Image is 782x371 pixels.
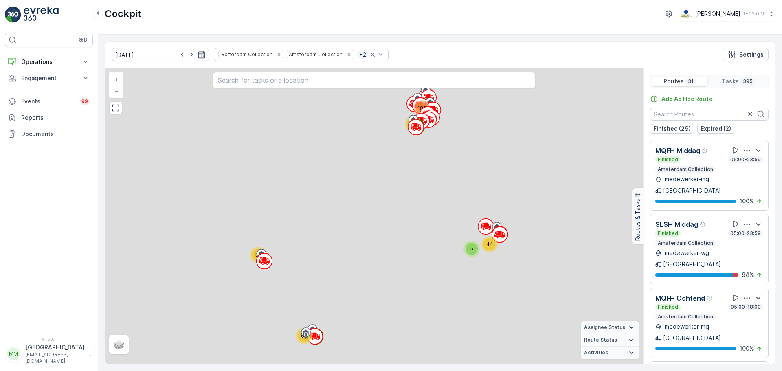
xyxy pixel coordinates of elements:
p: Events [21,97,75,105]
p: [PERSON_NAME] [695,10,740,18]
p: 05:00-23:59 [729,230,762,237]
span: 5 [470,246,473,252]
button: Finished (29) [650,124,694,134]
div: 44 [481,236,498,252]
input: Search Routes [650,108,769,121]
div: Remove Amsterdam Collection [345,51,354,58]
div: Rotterdam Collection [219,50,274,58]
input: dd/mm/yyyy [112,48,209,61]
a: Add Ad Hoc Route [650,95,712,103]
p: Finished [657,230,679,237]
p: Settings [739,50,764,59]
p: MQFH Ochtend [655,293,705,303]
p: Amsterdam Collection [657,314,714,320]
p: 100 % [740,197,754,205]
div: Remove Rotterdam Collection [275,51,283,58]
button: Operations [5,54,93,70]
p: 05:00-23:59 [729,156,762,163]
p: Add Ad Hoc Route [661,95,712,103]
a: Layers [110,336,128,353]
p: Finished [657,156,679,163]
p: 100 % [740,345,754,353]
p: Finished [657,304,679,310]
p: 99 [81,98,88,105]
p: Operations [21,58,77,66]
div: MM [7,347,20,360]
p: + 2 [358,50,367,59]
button: MM[GEOGRAPHIC_DATA][EMAIL_ADDRESS][DOMAIN_NAME] [5,343,93,364]
p: ( +02:00 ) [744,11,764,17]
p: Expired (2) [701,125,731,133]
a: Zoom Out [110,85,122,97]
span: v 1.50.1 [5,337,93,342]
p: 05:00-18:00 [730,304,762,310]
div: 5 [463,241,480,257]
div: Help Tooltip Icon [707,295,713,301]
button: Engagement [5,70,93,86]
p: medewerker-mq [663,175,709,183]
p: Reports [21,114,90,122]
div: 67 [296,328,312,344]
div: 188 [414,100,430,116]
p: 395 [742,78,753,85]
span: Assignee Status [584,324,625,331]
button: Settings [723,48,769,61]
span: 44 [486,241,493,247]
p: Routes & Tasks [634,198,642,240]
button: [PERSON_NAME](+02:00) [680,7,775,21]
p: SLSH Middag [655,220,698,229]
p: [GEOGRAPHIC_DATA] [25,343,85,351]
span: − [114,88,119,94]
div: Help Tooltip Icon [702,147,708,154]
a: Zoom In [110,73,122,85]
p: Cockpit [105,7,142,20]
a: Documents [5,126,93,142]
p: MQFH Middag [655,146,700,156]
summary: Route Status [581,334,639,347]
p: medewerker-wg [663,249,709,257]
p: 94 % [742,271,754,279]
summary: Activities [581,347,639,359]
div: Help Tooltip Icon [700,221,706,228]
button: Expired (2) [697,124,734,134]
a: Events99 [5,93,93,110]
img: logo [5,7,21,23]
span: 188 [417,105,426,111]
p: [GEOGRAPHIC_DATA] [663,187,721,195]
p: Routes [663,77,684,86]
p: [GEOGRAPHIC_DATA] [663,260,721,268]
p: Finished (29) [653,125,691,133]
span: + [114,75,118,82]
p: Tasks [722,77,739,86]
a: Reports [5,110,93,126]
p: Documents [21,130,90,138]
p: Engagement [21,74,77,82]
p: Amsterdam Collection [657,240,714,246]
p: [GEOGRAPHIC_DATA] [663,334,721,342]
img: logo_light-DOdMpM7g.png [24,7,59,23]
div: Amsterdam Collection [286,50,344,58]
p: ⌘B [79,37,87,43]
img: basis-logo_rgb2x.png [680,9,692,18]
p: [EMAIL_ADDRESS][DOMAIN_NAME] [25,351,85,364]
div: 30 [250,247,266,263]
summary: Assignee Status [581,321,639,334]
p: 31 [687,78,694,85]
div: 61 [405,116,421,132]
span: Route Status [584,337,617,343]
p: medewerker-mq [663,323,709,331]
p: Amsterdam Collection [657,166,714,173]
span: Activities [584,349,608,356]
input: Search for tasks or a location [213,72,536,88]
